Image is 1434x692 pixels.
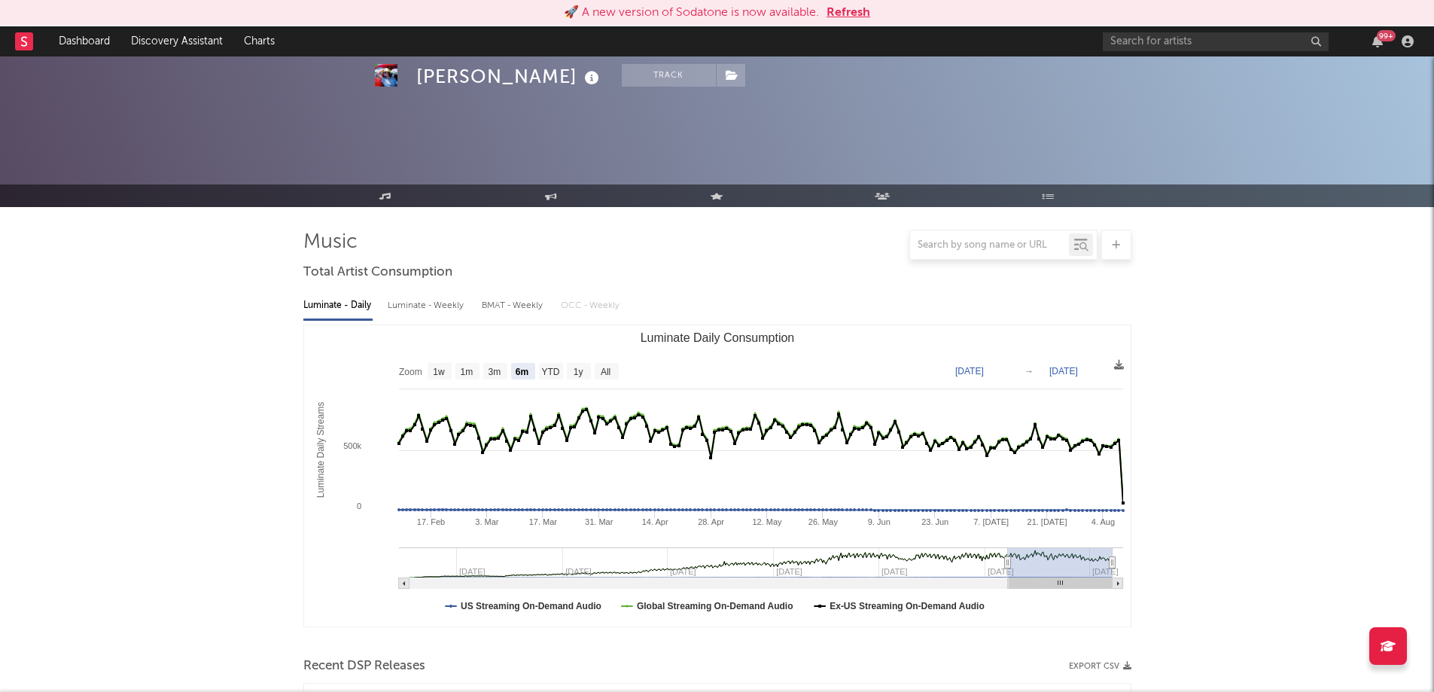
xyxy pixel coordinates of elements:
a: Discovery Assistant [120,26,233,56]
div: Luminate - Weekly [388,293,467,319]
input: Search for artists [1103,32,1329,51]
text: 3. Mar [475,517,499,526]
input: Search by song name or URL [910,239,1069,251]
text: Luminate Daily Streams [315,402,325,498]
text: 4. Aug [1091,517,1114,526]
span: Recent DSP Releases [303,657,425,675]
text: 0 [356,501,361,511]
text: Ex-US Streaming On-Demand Audio [830,601,985,611]
button: 99+ [1372,35,1383,47]
text: 14. Apr [641,517,668,526]
text: Zoom [399,367,422,377]
button: Refresh [827,4,870,22]
text: [DATE] [1049,366,1078,376]
button: Export CSV [1069,662,1131,671]
text: 26. May [808,517,838,526]
div: [PERSON_NAME] [416,64,603,89]
text: 1m [460,367,473,377]
div: BMAT - Weekly [482,293,546,319]
text: 500k [343,441,361,450]
text: 9. Jun [867,517,890,526]
div: 99 + [1377,30,1396,41]
text: Luminate Daily Consumption [640,331,794,344]
a: Dashboard [48,26,120,56]
button: Track [622,64,716,87]
text: 1w [433,367,445,377]
text: 31. Mar [585,517,613,526]
text: [DATE] [955,366,984,376]
text: 23. Jun [921,517,948,526]
div: Luminate - Daily [303,293,373,319]
text: 17. Mar [528,517,557,526]
text: 3m [488,367,501,377]
div: 🚀 A new version of Sodatone is now available. [564,4,819,22]
text: All [600,367,610,377]
text: [DATE] [1092,567,1119,576]
text: 7. [DATE] [973,517,1009,526]
text: 1y [573,367,583,377]
text: → [1025,366,1034,376]
text: YTD [541,367,559,377]
text: US Streaming On-Demand Audio [461,601,601,611]
text: 12. May [752,517,782,526]
text: Global Streaming On-Demand Audio [636,601,793,611]
text: 17. Feb [416,517,444,526]
text: 28. Apr [698,517,724,526]
text: 6m [515,367,528,377]
span: Total Artist Consumption [303,264,452,282]
svg: Luminate Daily Consumption [304,325,1131,626]
text: 21. [DATE] [1027,517,1067,526]
a: Charts [233,26,285,56]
